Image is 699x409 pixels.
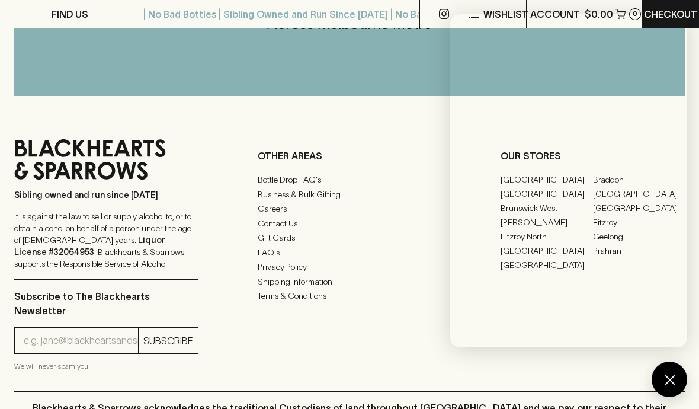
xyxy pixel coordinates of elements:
a: Business & Bulk Gifting [258,187,442,202]
a: Bottle Drop FAQ's [258,173,442,187]
a: FAQ's [258,245,442,260]
a: Careers [258,202,442,216]
p: OTHER AREAS [258,149,442,163]
p: Subscribe to The Blackhearts Newsletter [14,289,198,318]
input: e.g. jane@blackheartsandsparrows.com.au [24,331,138,350]
p: 0 [633,11,637,17]
p: We will never spam you [14,360,198,372]
a: Privacy Policy [258,260,442,274]
p: FIND US [52,7,88,21]
button: SUBSCRIBE [139,328,198,353]
p: $0.00 [585,7,613,21]
a: Shipping Information [258,274,442,289]
p: SUBSCRIBE [143,334,193,348]
p: Wishlist [483,7,528,21]
a: Terms & Conditions [258,289,442,303]
p: ACCOUNT [530,7,580,21]
p: Sibling owned and run since [DATE] [14,189,198,201]
a: Gift Cards [258,231,442,245]
p: It is against the law to sell or supply alcohol to, or to obtain alcohol on behalf of a person un... [14,210,198,270]
a: Contact Us [258,216,442,231]
p: Checkout [644,7,697,21]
